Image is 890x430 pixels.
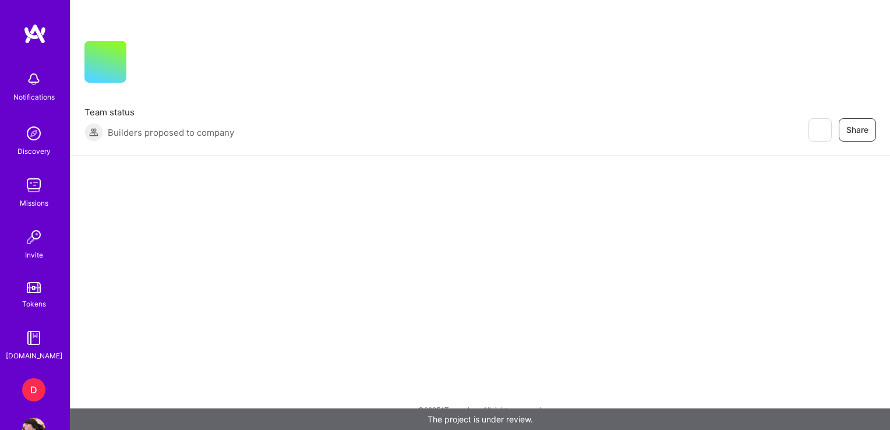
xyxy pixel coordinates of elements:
div: [DOMAIN_NAME] [6,350,62,362]
img: tokens [27,282,41,293]
img: Invite [22,225,45,249]
span: Share [846,124,868,136]
span: Team status [84,106,234,118]
i: icon EyeClosed [815,125,824,135]
div: Tokens [22,298,46,310]
div: D [22,378,45,401]
img: Builders proposed to company [84,123,103,142]
div: The project is under review. [70,408,890,430]
div: Notifications [13,91,55,103]
img: bell [22,68,45,91]
img: guide book [22,326,45,350]
div: Invite [25,249,43,261]
img: teamwork [22,174,45,197]
div: Discovery [17,145,51,157]
a: D [19,378,48,401]
img: logo [23,23,47,44]
div: Missions [20,197,48,209]
img: discovery [22,122,45,145]
span: Builders proposed to company [108,126,234,139]
i: icon CompanyGray [140,59,150,69]
button: Share [839,118,876,142]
